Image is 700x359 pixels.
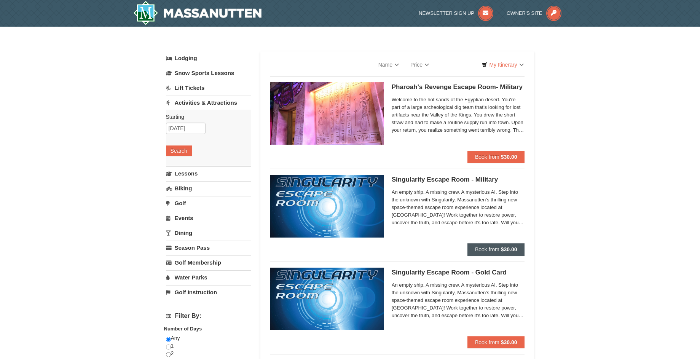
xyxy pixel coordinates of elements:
button: Book from $30.00 [467,243,525,255]
strong: Number of Days [164,326,202,332]
strong: $30.00 [501,339,517,345]
img: 6619913-410-20a124c9.jpg [270,82,384,145]
img: Massanutten Resort Logo [133,1,262,25]
img: 6619913-520-2f5f5301.jpg [270,175,384,237]
a: Lodging [166,51,251,65]
a: Snow Sports Lessons [166,66,251,80]
a: Massanutten Resort [133,1,262,25]
a: Lift Tickets [166,81,251,95]
button: Book from $30.00 [467,336,525,348]
a: Owner's Site [507,10,561,16]
a: Water Parks [166,270,251,284]
a: Dining [166,226,251,240]
span: Newsletter Sign Up [419,10,474,16]
a: Price [405,57,435,72]
a: Golf Instruction [166,285,251,299]
a: Lessons [166,166,251,180]
h4: Filter By: [166,313,251,319]
button: Book from $30.00 [467,151,525,163]
h5: Singularity Escape Room - Military [392,176,525,183]
span: Book from [475,246,499,252]
span: Book from [475,339,499,345]
a: Newsletter Sign Up [419,10,493,16]
span: Owner's Site [507,10,542,16]
img: 6619913-513-94f1c799.jpg [270,268,384,330]
a: Events [166,211,251,225]
label: Starting [166,113,245,121]
a: Golf Membership [166,255,251,270]
span: Book from [475,154,499,160]
h5: Pharoah's Revenge Escape Room- Military [392,83,525,91]
span: An empty ship. A missing crew. A mysterious AI. Step into the unknown with Singularity, Massanutt... [392,188,525,227]
button: Search [166,145,192,156]
strong: $30.00 [501,154,517,160]
a: Activities & Attractions [166,96,251,110]
span: An empty ship. A missing crew. A mysterious AI. Step into the unknown with Singularity, Massanutt... [392,281,525,319]
h5: Singularity Escape Room - Gold Card [392,269,525,276]
a: Season Pass [166,241,251,255]
a: Biking [166,181,251,195]
a: Golf [166,196,251,210]
a: Name [373,57,405,72]
strong: $30.00 [501,246,517,252]
a: My Itinerary [477,59,528,70]
span: Welcome to the hot sands of the Egyptian desert. You're part of a large archeological dig team th... [392,96,525,134]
